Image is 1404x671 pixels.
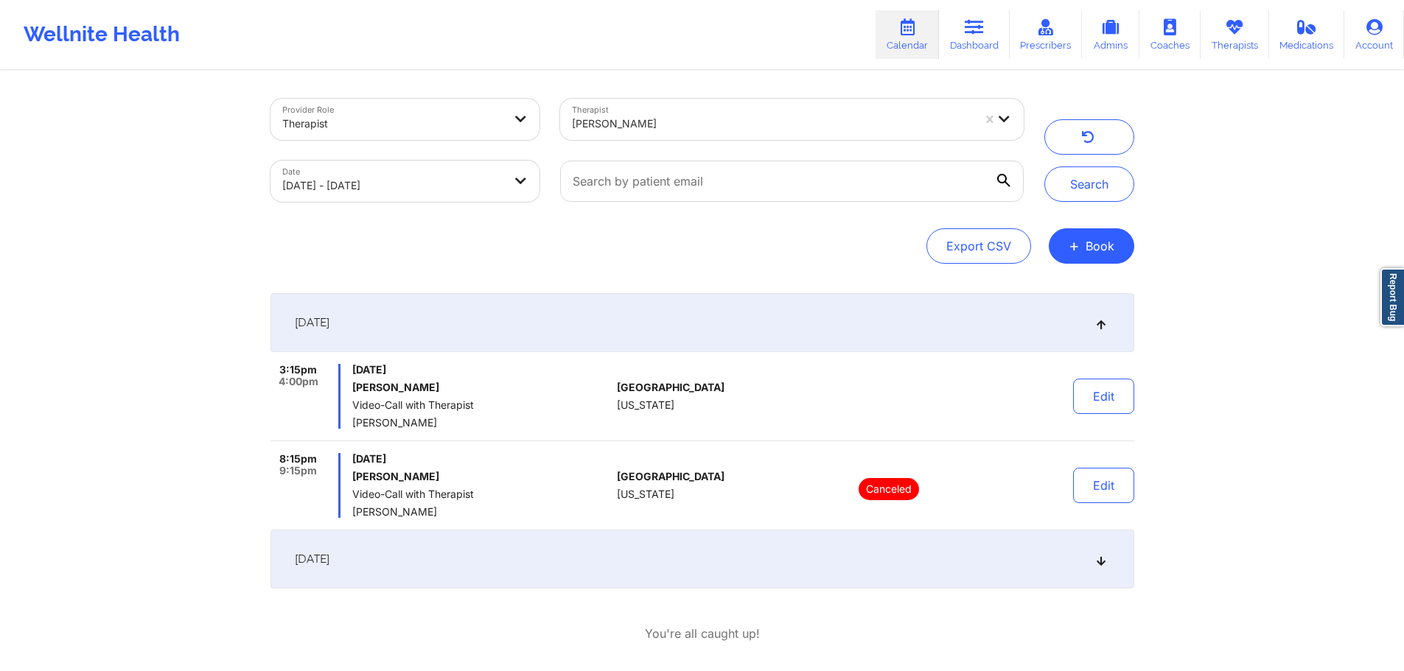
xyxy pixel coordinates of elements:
a: Prescribers [1010,10,1083,59]
button: Export CSV [926,228,1031,264]
span: + [1069,242,1080,250]
button: Edit [1073,379,1134,414]
div: [PERSON_NAME] [572,108,972,140]
a: Account [1344,10,1404,59]
h6: [PERSON_NAME] [352,382,611,393]
span: 4:00pm [279,376,318,387]
button: +Book [1049,228,1134,264]
span: [PERSON_NAME] [352,417,611,429]
span: [US_STATE] [617,488,674,500]
a: Medications [1269,10,1345,59]
button: Search [1044,166,1134,202]
span: [DATE] [295,315,329,330]
p: Canceled [859,478,919,500]
a: Dashboard [939,10,1010,59]
span: [DATE] [352,453,611,465]
div: [DATE] - [DATE] [282,169,503,202]
button: Edit [1073,468,1134,503]
a: Therapists [1201,10,1269,59]
a: Admins [1082,10,1139,59]
span: [PERSON_NAME] [352,506,611,518]
span: [GEOGRAPHIC_DATA] [617,471,724,482]
span: [US_STATE] [617,399,674,411]
span: [DATE] [295,552,329,566]
span: 3:15pm [279,364,317,376]
a: Calendar [876,10,939,59]
a: Coaches [1139,10,1201,59]
input: Search by patient email [560,161,1023,202]
a: Report Bug [1380,268,1404,326]
h6: [PERSON_NAME] [352,471,611,482]
span: Video-Call with Therapist [352,488,611,500]
p: You're all caught up! [645,625,760,642]
span: [DATE] [352,364,611,376]
span: 8:15pm [279,453,317,465]
span: 9:15pm [279,465,317,477]
span: [GEOGRAPHIC_DATA] [617,382,724,393]
div: Therapist [282,108,503,140]
span: Video-Call with Therapist [352,399,611,411]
